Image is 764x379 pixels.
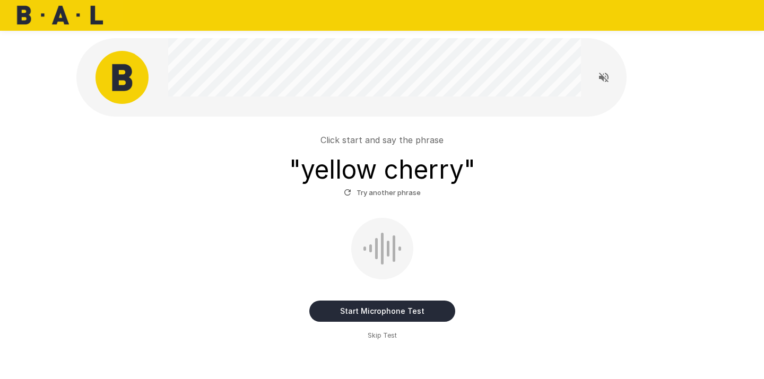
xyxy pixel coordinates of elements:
button: Read questions aloud [593,67,614,88]
h3: " yellow cherry " [289,155,475,184]
span: Skip Test [368,330,397,341]
p: Click start and say the phrase [320,134,444,146]
img: bal_avatar.png [95,51,149,104]
button: Start Microphone Test [309,301,455,322]
button: Try another phrase [341,184,423,201]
